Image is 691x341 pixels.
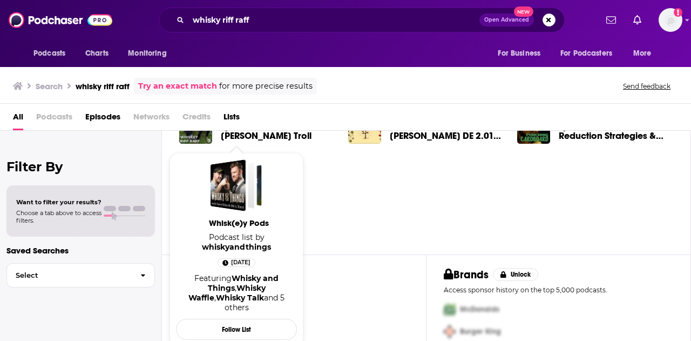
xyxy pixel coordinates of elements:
[218,258,255,267] a: Mar 3rd, 2022
[26,43,79,64] button: open menu
[85,108,120,130] a: Episodes
[85,46,109,61] span: Charts
[9,10,112,30] img: Podchaser - Follow, Share and Rate Podcasts
[602,11,620,29] a: Show notifications dropdown
[559,122,673,141] a: Episode 108 -- Stress Reduction Strategies & Space Viruses
[33,46,65,61] span: Podcasts
[390,122,504,141] a: SABADO 19 DE JULIO DE 2.014: OTROS CAMINOS.
[235,283,236,293] span: ,
[460,327,501,336] span: Burger King
[498,46,540,61] span: For Business
[221,122,335,141] span: Episode 121 - [PERSON_NAME] Troll
[629,11,646,29] a: Show notifications dropdown
[178,218,299,232] a: Whisk(e)y Pods
[444,286,673,294] p: Access sponsor history on the top 5,000 podcasts.
[176,319,297,340] button: Follow List
[219,80,313,92] span: for more precise results
[180,273,293,312] div: Featuring and 5 others
[560,46,612,61] span: For Podcasters
[188,11,479,29] input: Search podcasts, credits, & more...
[159,8,565,32] div: Search podcasts, credits, & more...
[208,273,279,293] a: Whisky and Things
[138,80,217,92] a: Try an exact match
[16,198,101,206] span: Want to filter your results?
[493,268,539,281] button: Unlock
[633,46,652,61] span: More
[128,46,166,61] span: Monitoring
[490,43,554,64] button: open menu
[659,8,682,32] button: Show profile menu
[176,232,297,252] span: Podcast list by
[626,43,665,64] button: open menu
[553,43,628,64] button: open menu
[6,159,155,175] h2: Filter By
[211,159,262,211] a: Whisk(e)y Pods
[460,305,499,314] span: McDonalds
[231,257,250,268] span: [DATE]
[214,293,216,303] span: ,
[76,81,130,91] h3: whisky riff raff
[216,293,264,303] a: Whisky Talk
[36,81,63,91] h3: Search
[221,122,335,141] a: Episode 121 - Sam Hunt Troll
[36,108,72,130] span: Podcasts
[479,14,534,26] button: Open AdvancedNew
[133,108,170,130] span: Networks
[444,268,489,282] h2: Brands
[6,245,155,256] p: Saved Searches
[514,6,533,17] span: New
[7,272,132,279] span: Select
[202,242,271,252] a: whiskyandthings
[659,8,682,32] span: Logged in as amooers
[13,108,23,130] a: All
[620,82,674,91] button: Send feedback
[6,263,155,287] button: Select
[439,298,460,320] img: First Pro Logo
[178,218,299,228] span: Whisk(e)y Pods
[674,8,682,17] svg: Add a profile image
[188,283,266,303] a: Whisky Waffle
[78,43,115,64] a: Charts
[182,108,211,130] span: Credits
[484,17,529,23] span: Open Advanced
[120,43,180,64] button: open menu
[223,108,240,130] a: Lists
[16,209,101,224] span: Choose a tab above to access filters.
[390,122,504,141] span: SABADO 19 DE [PERSON_NAME] DE 2.014: OTROS CAMINOS.
[659,8,682,32] img: User Profile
